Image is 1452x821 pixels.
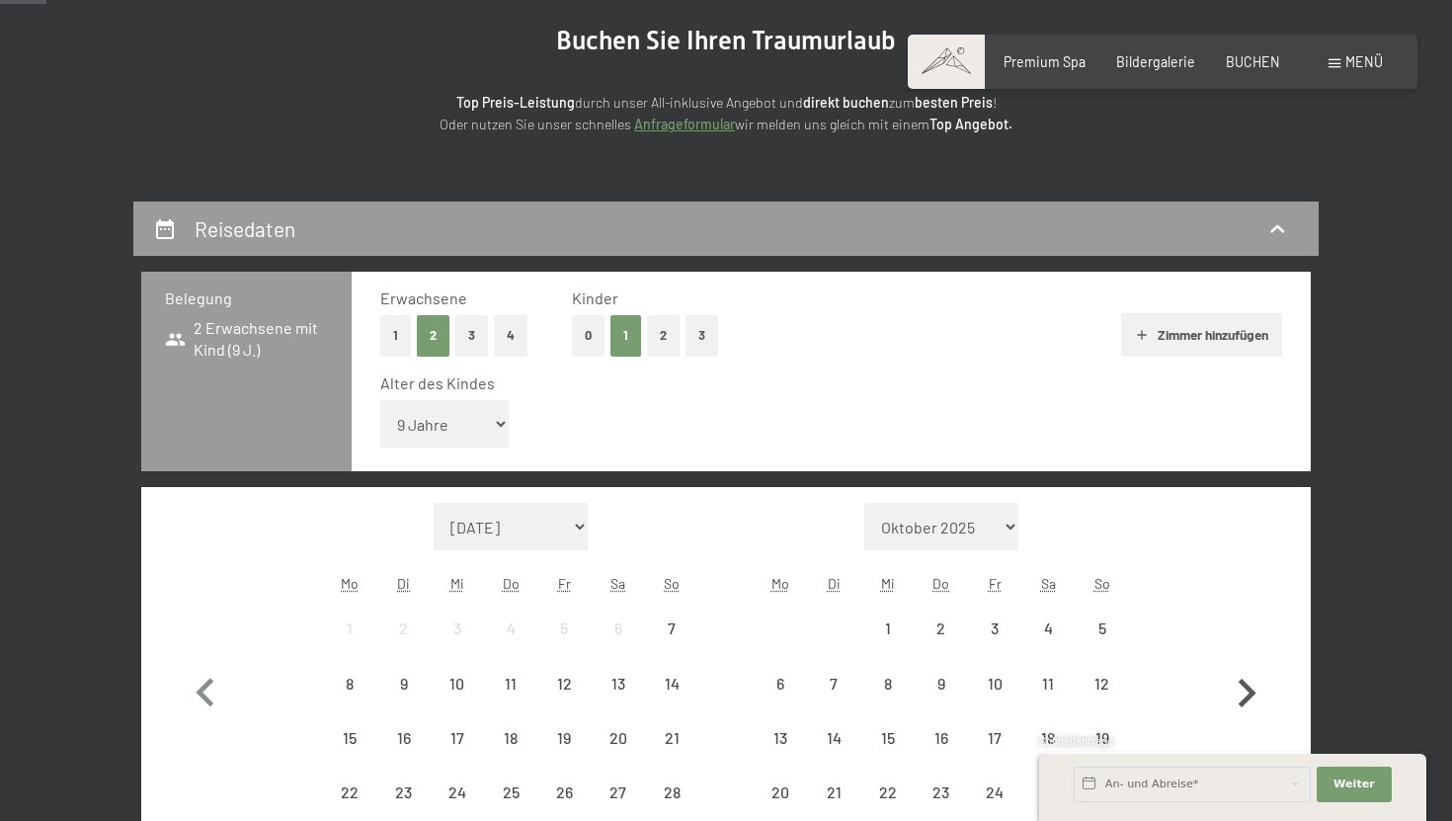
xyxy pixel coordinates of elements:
abbr: Dienstag [828,575,841,592]
div: 18 [1023,730,1073,780]
div: Tue Oct 21 2025 [807,766,860,819]
abbr: Samstag [1041,575,1056,592]
div: Wed Oct 08 2025 [860,656,914,709]
div: Anreise nicht möglich [754,711,807,765]
div: Mon Sep 22 2025 [323,766,376,819]
button: Zimmer hinzufügen [1121,313,1282,357]
div: 4 [486,620,535,670]
div: 3 [970,620,1019,670]
button: 2 [417,315,449,356]
div: Fri Sep 19 2025 [537,711,591,765]
div: Anreise nicht möglich [968,711,1021,765]
div: Anreise nicht möglich [807,656,860,709]
div: 12 [539,676,589,725]
div: Anreise nicht möglich [376,656,430,709]
div: Mon Sep 08 2025 [323,656,376,709]
div: Thu Sep 11 2025 [484,656,537,709]
div: 6 [594,620,643,670]
abbr: Montag [341,575,359,592]
div: 8 [862,676,912,725]
div: Mon Oct 13 2025 [754,711,807,765]
a: Anfrageformular [634,116,735,132]
div: Wed Sep 03 2025 [431,602,484,655]
div: Mon Sep 01 2025 [323,602,376,655]
abbr: Mittwoch [450,575,464,592]
span: Weiter [1333,777,1375,792]
div: Anreise nicht möglich [537,602,591,655]
div: 15 [862,730,912,780]
div: Mon Sep 15 2025 [323,711,376,765]
div: Anreise nicht möglich [592,711,645,765]
div: 14 [647,676,696,725]
div: Thu Sep 18 2025 [484,711,537,765]
div: Anreise nicht möglich [484,711,537,765]
div: Sat Oct 25 2025 [1021,766,1075,819]
div: Anreise nicht möglich [537,766,591,819]
div: Sun Sep 07 2025 [645,602,698,655]
div: Alter des Kindes [380,372,1266,394]
p: durch unser All-inklusive Angebot und zum ! Oder nutzen Sie unser schnelles wir melden uns gleich... [291,92,1161,136]
div: 15 [325,730,374,780]
div: Tue Sep 09 2025 [376,656,430,709]
div: Mon Oct 06 2025 [754,656,807,709]
div: 5 [539,620,589,670]
div: 8 [325,676,374,725]
div: Wed Sep 10 2025 [431,656,484,709]
button: 3 [455,315,488,356]
div: Anreise nicht möglich [807,766,860,819]
div: Anreise nicht möglich [860,766,914,819]
div: 6 [756,676,805,725]
div: Thu Oct 23 2025 [915,766,968,819]
button: 4 [494,315,527,356]
strong: Top Preis-Leistung [456,94,575,111]
abbr: Samstag [610,575,625,592]
h3: Belegung [165,287,328,309]
div: Sun Sep 28 2025 [645,766,698,819]
div: Sat Sep 06 2025 [592,602,645,655]
span: Buchen Sie Ihren Traumurlaub [556,26,896,55]
div: Anreise nicht möglich [537,711,591,765]
abbr: Mittwoch [881,575,895,592]
div: Anreise nicht möglich [431,711,484,765]
div: 16 [378,730,428,780]
div: Thu Sep 04 2025 [484,602,537,655]
div: Anreise nicht möglich [645,656,698,709]
div: Anreise nicht möglich [915,766,968,819]
div: 2 [917,620,966,670]
strong: direkt buchen [803,94,889,111]
button: 1 [380,315,411,356]
div: Anreise nicht möglich [484,766,537,819]
div: Sun Oct 12 2025 [1076,656,1129,709]
div: Wed Oct 01 2025 [860,602,914,655]
div: 19 [1078,730,1127,780]
abbr: Montag [771,575,789,592]
div: Fri Sep 05 2025 [537,602,591,655]
span: Premium Spa [1004,53,1086,70]
div: Thu Sep 25 2025 [484,766,537,819]
div: Tue Oct 14 2025 [807,711,860,765]
div: Anreise nicht möglich [431,766,484,819]
div: Wed Sep 17 2025 [431,711,484,765]
div: 19 [539,730,589,780]
div: 13 [594,676,643,725]
div: Anreise nicht möglich [1076,656,1129,709]
a: BUCHEN [1226,53,1280,70]
abbr: Donnerstag [503,575,520,592]
div: 10 [433,676,482,725]
div: 9 [917,676,966,725]
div: Anreise nicht möglich [431,656,484,709]
div: 5 [1078,620,1127,670]
div: Tue Oct 07 2025 [807,656,860,709]
div: 10 [970,676,1019,725]
div: Anreise nicht möglich [592,602,645,655]
div: Anreise nicht möglich [376,766,430,819]
div: Anreise nicht möglich [754,656,807,709]
div: Sun Sep 14 2025 [645,656,698,709]
div: Anreise nicht möglich [323,656,376,709]
div: Thu Oct 09 2025 [915,656,968,709]
div: Anreise nicht möglich [860,711,914,765]
div: Mon Oct 20 2025 [754,766,807,819]
span: Bildergalerie [1116,53,1195,70]
strong: Top Angebot. [929,116,1012,132]
span: Menü [1345,53,1383,70]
